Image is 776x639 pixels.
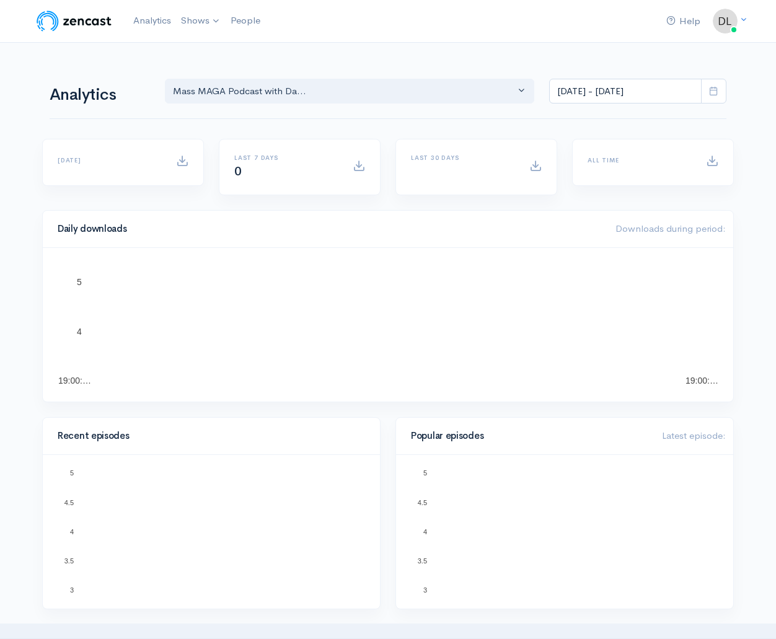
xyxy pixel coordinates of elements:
img: ZenCast Logo [35,9,113,33]
svg: A chart. [58,470,365,594]
text: 3 [70,586,74,594]
h6: [DATE] [58,157,161,164]
text: 4 [77,327,82,337]
text: 4.5 [64,498,74,506]
span: Latest episode: [662,430,726,441]
text: 5 [77,277,82,287]
h4: Daily downloads [58,224,601,234]
text: 19:00:… [686,376,718,386]
text: 5 [70,469,74,477]
a: Shows [176,7,226,35]
h1: Analytics [50,86,150,104]
a: People [226,7,265,34]
svg: A chart. [411,470,718,594]
h6: Last 30 days [411,154,514,161]
div: Mass MAGA Podcast with Da... [173,84,515,99]
text: 5 [423,469,427,477]
text: 19:00:… [58,376,91,386]
span: Downloads during period: [615,223,726,234]
h6: All time [588,157,691,164]
text: 4 [70,528,74,535]
text: 3 [423,586,427,594]
a: Analytics [128,7,176,34]
h4: Popular episodes [411,431,647,441]
img: ... [713,9,738,33]
text: 3.5 [64,557,74,565]
svg: A chart. [58,263,718,387]
input: analytics date range selector [549,79,702,104]
text: 4 [423,528,427,535]
span: 0 [234,164,242,179]
text: 3.5 [418,557,427,565]
h6: Last 7 days [234,154,338,161]
button: Mass MAGA Podcast with Da... [165,79,534,104]
a: Help [661,8,705,35]
text: 4.5 [418,498,427,506]
h4: Recent episodes [58,431,358,441]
